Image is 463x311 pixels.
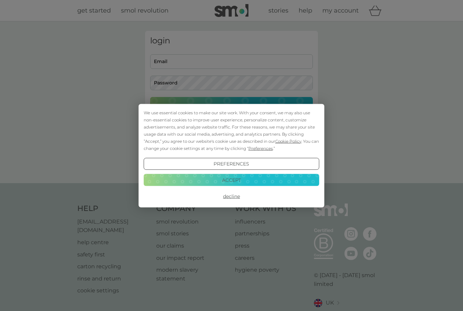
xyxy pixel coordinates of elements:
button: Preferences [144,158,319,170]
button: Decline [144,190,319,202]
div: Cookie Consent Prompt [139,104,324,207]
span: Cookie Policy [275,138,301,143]
button: Accept [144,174,319,186]
span: Preferences [248,145,273,151]
div: We use essential cookies to make our site work. With your consent, we may also use non-essential ... [144,109,319,152]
